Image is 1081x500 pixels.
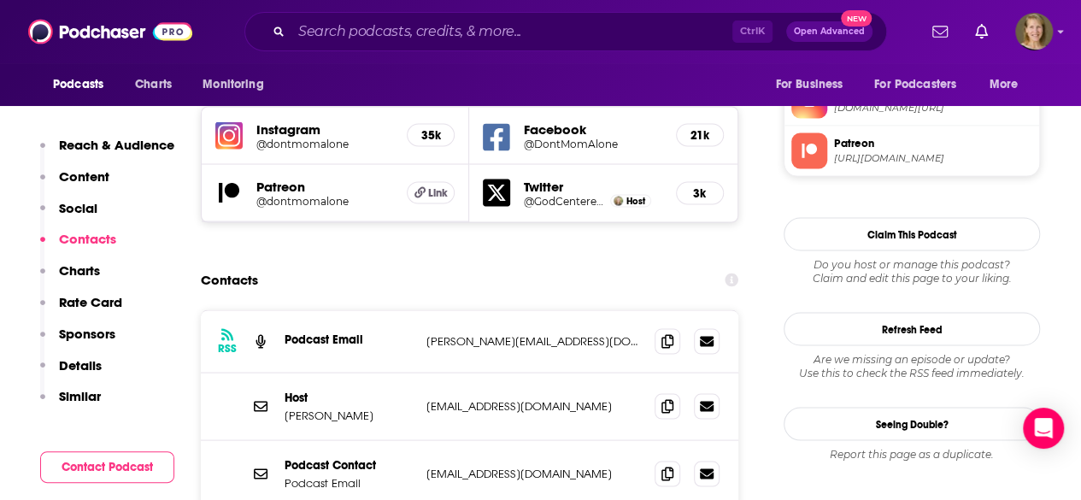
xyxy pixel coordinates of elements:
[53,73,103,97] span: Podcasts
[1015,13,1053,50] button: Show profile menu
[784,257,1040,285] div: Claim and edit this page to your liking.
[40,326,115,357] button: Sponsors
[863,68,981,101] button: open menu
[256,178,393,194] h5: Patreon
[626,195,645,206] span: Host
[59,326,115,342] p: Sponsors
[524,137,661,150] a: @DontMomAlone
[124,68,182,101] a: Charts
[40,231,116,262] button: Contacts
[428,185,448,199] span: Link
[834,101,1032,114] span: instagram.com/dontmomalone
[285,408,413,422] p: [PERSON_NAME]
[218,341,237,355] h3: RSS
[40,200,97,232] button: Social
[40,388,101,420] button: Similar
[794,27,865,36] span: Open Advanced
[690,127,709,142] h5: 21k
[426,333,641,348] p: [PERSON_NAME][EMAIL_ADDRESS][DOMAIN_NAME]
[285,332,413,346] p: Podcast Email
[791,132,1032,168] a: Patreon[URL][DOMAIN_NAME]
[834,135,1032,150] span: Patreon
[203,73,263,97] span: Monitoring
[40,451,174,483] button: Contact Podcast
[1015,13,1053,50] img: User Profile
[40,262,100,294] button: Charts
[990,73,1019,97] span: More
[784,447,1040,461] div: Report this page as a duplicate.
[59,137,174,153] p: Reach & Audience
[201,263,258,296] h2: Contacts
[834,151,1032,164] span: https://www.patreon.com/dontmomalone
[775,73,843,97] span: For Business
[59,388,101,404] p: Similar
[784,217,1040,250] button: Claim This Podcast
[285,457,413,472] p: Podcast Contact
[59,231,116,247] p: Contacts
[291,18,732,45] input: Search podcasts, credits, & more...
[784,352,1040,379] div: Are we missing an episode or update? Use this to check the RSS feed immediately.
[874,73,956,97] span: For Podcasters
[256,194,393,207] a: @dontmomalone
[784,312,1040,345] button: Refresh Feed
[285,390,413,404] p: Host
[244,12,887,51] div: Search podcasts, credits, & more...
[524,121,661,137] h5: Facebook
[59,357,102,374] p: Details
[925,17,955,46] a: Show notifications dropdown
[191,68,285,101] button: open menu
[59,262,100,279] p: Charts
[40,294,122,326] button: Rate Card
[524,194,606,207] a: @GodCenteredMom
[1015,13,1053,50] span: Logged in as tvdockum
[41,68,126,101] button: open menu
[40,168,109,200] button: Content
[256,137,393,150] a: @dontmomalone
[978,68,1040,101] button: open menu
[784,407,1040,440] a: Seeing Double?
[40,137,174,168] button: Reach & Audience
[1023,408,1064,449] div: Open Intercom Messenger
[426,466,641,480] p: [EMAIL_ADDRESS][DOMAIN_NAME]
[690,185,709,200] h5: 3k
[968,17,995,46] a: Show notifications dropdown
[256,121,393,137] h5: Instagram
[763,68,864,101] button: open menu
[40,357,102,389] button: Details
[28,15,192,48] img: Podchaser - Follow, Share and Rate Podcasts
[524,178,661,194] h5: Twitter
[732,21,773,43] span: Ctrl K
[135,73,172,97] span: Charts
[407,181,455,203] a: Link
[59,294,122,310] p: Rate Card
[59,168,109,185] p: Content
[786,21,872,42] button: Open AdvancedNew
[614,196,623,205] img: Heather MacFadyen
[285,475,413,490] p: Podcast Email
[784,257,1040,271] span: Do you host or manage this podcast?
[59,200,97,216] p: Social
[421,127,440,142] h5: 35k
[215,121,243,149] img: iconImage
[841,10,872,26] span: New
[426,398,641,413] p: [EMAIL_ADDRESS][DOMAIN_NAME]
